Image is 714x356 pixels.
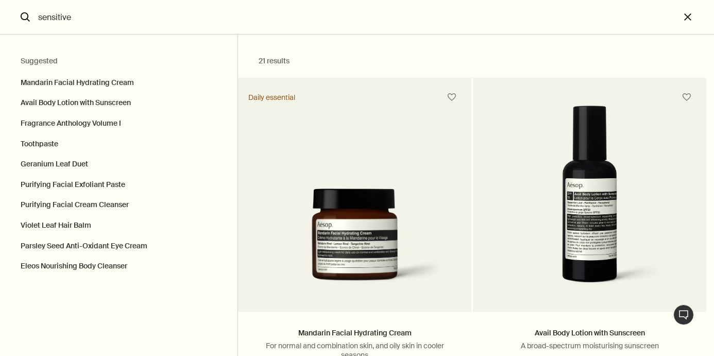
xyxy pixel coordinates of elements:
button: Live Assistance [673,304,694,325]
img: Mandarin Facial Hydrating Cream in amber glass jar [253,189,456,296]
h2: 21 results [259,55,630,67]
a: Body Avail Body Lotion with Sunscreen SPF50 with pump [473,106,706,312]
button: Save to cabinet [677,88,696,107]
a: Mandarin Facial Hydrating Cream in amber glass jar [238,106,471,312]
a: Mandarin Facial Hydrating Cream [298,328,412,337]
button: Save to cabinet [443,88,461,107]
h2: Suggested [21,55,217,67]
div: Daily essential [248,93,295,102]
a: Avail Body Lotion with Sunscreen [535,328,645,337]
img: Body Avail Body Lotion with Sunscreen SPF50 with pump [507,106,672,296]
p: A broad-spectrum moisturising sunscreen [488,341,691,350]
